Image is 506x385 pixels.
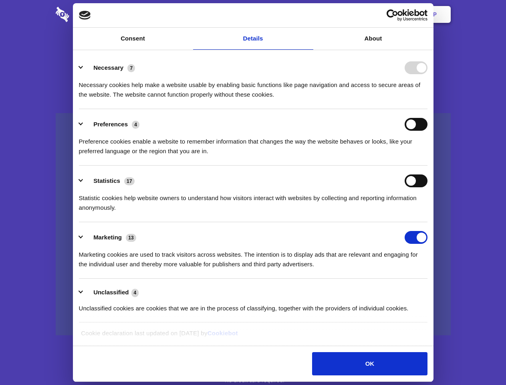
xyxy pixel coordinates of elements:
button: Marketing (13) [79,231,141,244]
span: 17 [124,177,135,185]
h4: Auto-redaction of sensitive data, encrypted data sharing and self-destructing private chats. Shar... [56,73,451,99]
div: Unclassified cookies are cookies that we are in the process of classifying, together with the pro... [79,298,427,313]
h1: Eliminate Slack Data Loss. [56,36,451,65]
label: Necessary [93,64,123,71]
a: Login [363,2,398,27]
span: 13 [126,234,136,242]
button: OK [312,352,427,375]
label: Statistics [93,177,120,184]
a: About [313,28,433,50]
button: Necessary (7) [79,61,140,74]
a: Consent [73,28,193,50]
a: Contact [325,2,362,27]
span: 7 [127,64,135,72]
a: Details [193,28,313,50]
div: Marketing cookies are used to track visitors across websites. The intention is to display ads tha... [79,244,427,269]
div: Statistic cookies help website owners to understand how visitors interact with websites by collec... [79,187,427,213]
label: Preferences [93,121,128,128]
a: Usercentrics Cookiebot - opens in a new window [357,9,427,21]
button: Statistics (17) [79,174,140,187]
div: Cookie declaration last updated on [DATE] by [75,328,431,344]
button: Unclassified (4) [79,288,144,298]
a: Wistia video thumbnail [56,113,451,336]
iframe: Drift Widget Chat Controller [466,345,496,375]
img: logo [79,11,91,20]
div: Preference cookies enable a website to remember information that changes the way the website beha... [79,131,427,156]
button: Preferences (4) [79,118,145,131]
label: Marketing [93,234,122,241]
img: logo-wordmark-white-trans-d4663122ce5f474addd5e946df7df03e33cb6a1c49d2221995e7729f52c070b2.svg [56,7,124,22]
a: Cookiebot [208,330,238,336]
span: 4 [131,289,139,297]
a: Pricing [235,2,270,27]
span: 4 [132,121,139,129]
div: Necessary cookies help make a website usable by enabling basic functions like page navigation and... [79,74,427,99]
